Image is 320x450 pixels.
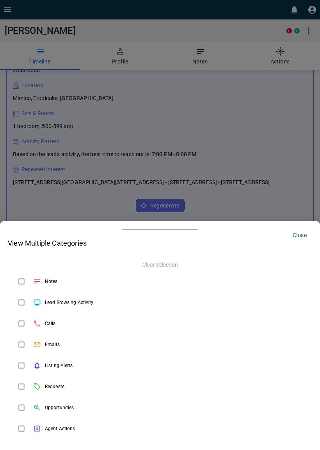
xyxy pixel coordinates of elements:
[8,238,312,248] p: View Multiple Categories
[45,320,306,327] span: Calls
[45,299,306,306] span: Lead Browsing Activity
[45,383,306,390] span: Requests
[8,258,312,271] li: Clear Selection
[45,278,306,285] span: Notes
[45,362,306,369] span: Listing Alerts
[45,425,306,432] span: Agent Actions
[45,341,306,348] span: Emails
[45,404,306,411] span: Opportunities
[287,229,312,241] button: Close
